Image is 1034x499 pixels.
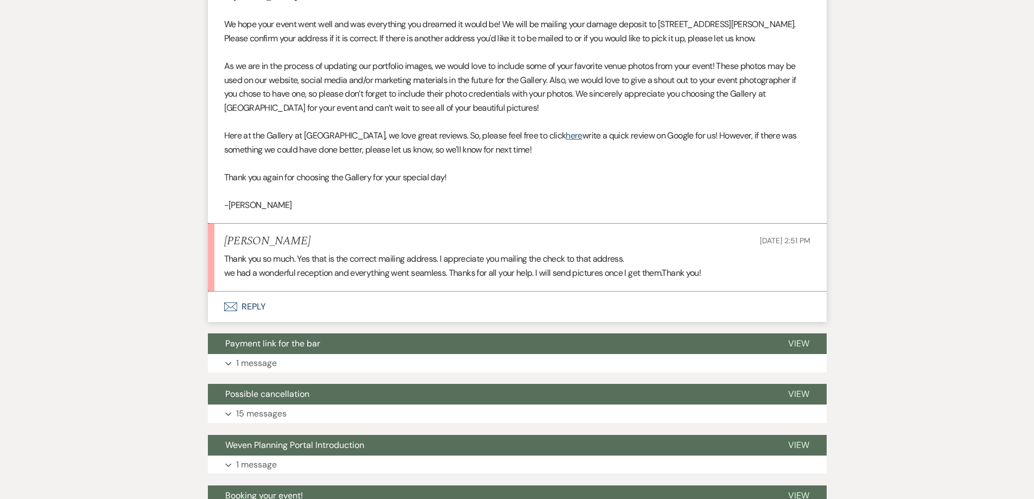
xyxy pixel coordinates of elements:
p: 15 messages [236,407,287,421]
span: View [788,338,809,349]
p: -[PERSON_NAME] [224,198,810,212]
button: 15 messages [208,405,827,423]
button: View [771,435,827,456]
button: Payment link for the bar [208,333,771,354]
button: View [771,333,827,354]
button: 1 message [208,354,827,372]
button: 1 message [208,456,827,474]
button: View [771,384,827,405]
span: [DATE] 2:51 PM [760,236,810,245]
span: View [788,388,809,400]
p: As we are in the process of updating our portfolio images, we would love to include some of your ... [224,59,810,115]
a: here [566,130,582,141]
span: Payment link for the bar [225,338,320,349]
p: we had a wonderful reception and everything went seamless. Thanks for all your help. I will send ... [224,266,810,280]
p: 1 message [236,458,277,472]
h5: [PERSON_NAME] [224,235,310,248]
p: 1 message [236,356,277,370]
button: Reply [208,292,827,322]
span: View [788,439,809,451]
button: Possible cancellation [208,384,771,405]
p: Here at the Gallery at [GEOGRAPHIC_DATA], we love great reviews. So, please feel free to click wr... [224,129,810,156]
p: We hope your event went well and was everything you dreamed it would be! We will be mailing your ... [224,17,810,45]
p: Thank you so much. Yes that is the correct mailing address. I appreciate you mailing the check to... [224,252,810,266]
p: Thank you again for choosing the Gallery for your special day! [224,170,810,185]
span: Possible cancellation [225,388,309,400]
button: Weven Planning Portal Introduction [208,435,771,456]
span: Weven Planning Portal Introduction [225,439,364,451]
